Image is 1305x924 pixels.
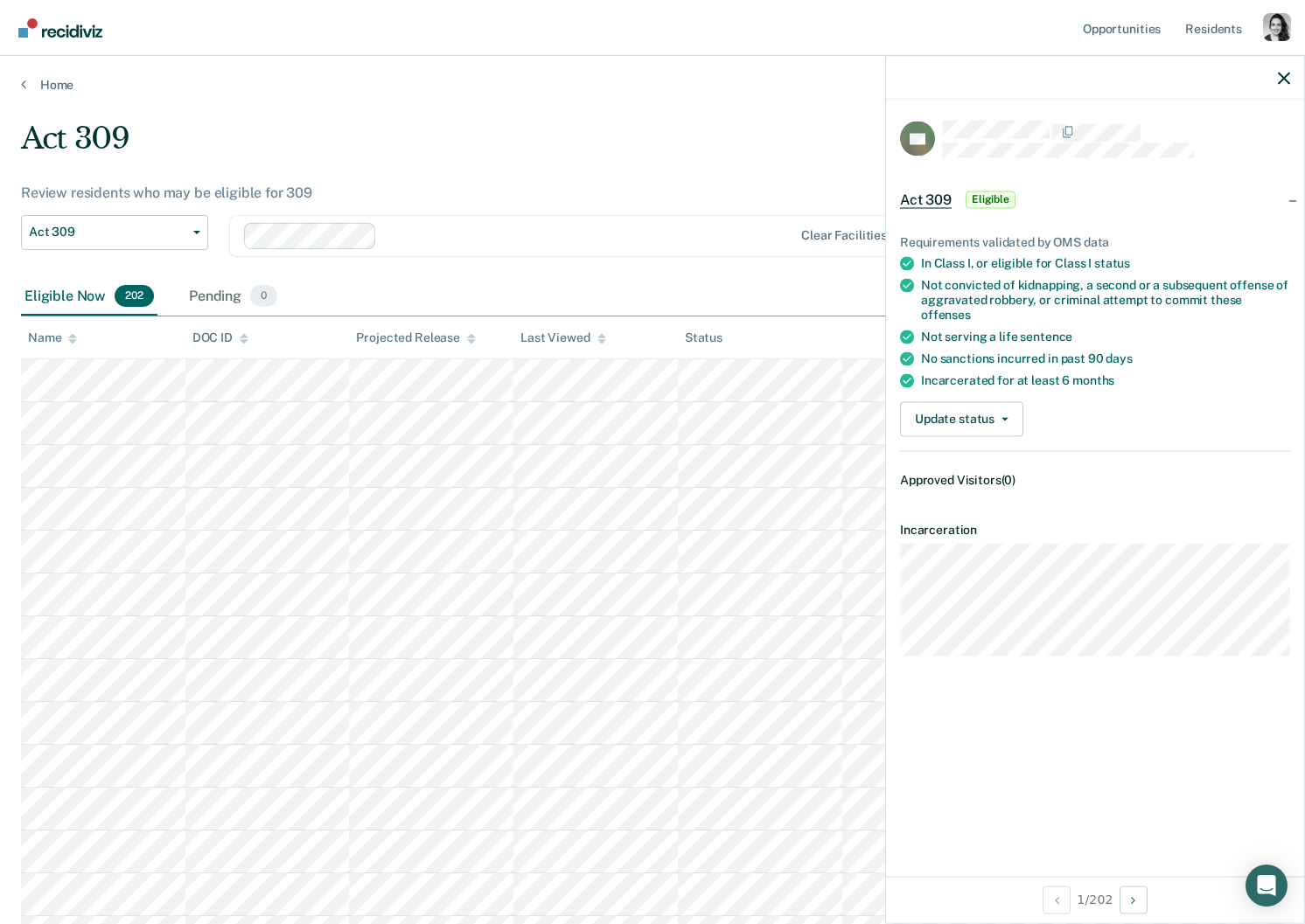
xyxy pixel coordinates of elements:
[900,401,1023,436] button: Update status
[900,465,1015,494] dt: Approved Visitors (0)
[192,330,248,345] div: DOC ID
[185,278,281,316] div: Pending
[921,329,1290,344] div: Not serving a life
[900,191,952,208] span: Act 309
[28,330,77,345] div: Name
[1020,329,1072,343] span: sentence
[21,278,157,316] div: Eligible Now
[21,77,1284,93] a: Home
[886,171,1304,227] div: Act 309Eligible
[18,18,102,38] img: Recidiviz
[1106,351,1132,365] span: days
[1072,372,1114,386] span: months
[520,330,605,345] div: Last Viewed
[685,330,722,345] div: Status
[1094,256,1130,270] span: status
[356,330,476,345] div: Projected Release
[921,351,1290,365] div: No sanctions incurred in past 90
[801,228,887,243] div: Clear facilities
[21,121,1000,170] div: Act 309
[1120,886,1148,914] button: Next Opportunity
[1246,865,1288,907] div: Open Intercom Messenger
[966,191,1015,208] span: Eligible
[1263,13,1291,41] button: Profile dropdown button
[921,278,1290,322] div: Not convicted of kidnapping, a second or a subsequent offense of aggravated robbery, or criminal ...
[115,285,154,308] span: 202
[21,184,1000,201] div: Review residents who may be eligible for 309
[250,285,277,308] span: 0
[1043,886,1071,914] button: Previous Opportunity
[29,225,186,240] span: Act 309
[921,307,971,321] span: offenses
[886,876,1304,922] div: 1 / 202
[921,256,1290,271] div: In Class I, or eligible for Class I
[921,372,1290,387] div: Incarcerated for at least 6
[900,234,1290,249] div: Requirements validated by OMS data
[900,522,1290,537] dt: Incarceration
